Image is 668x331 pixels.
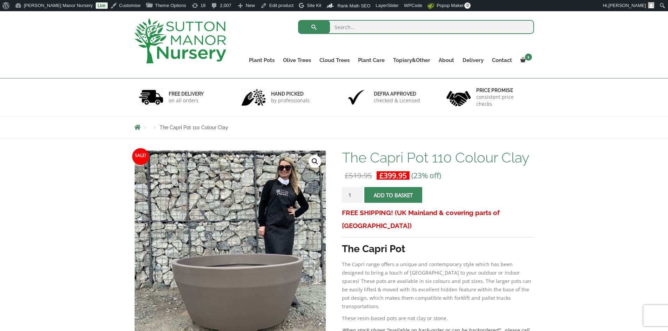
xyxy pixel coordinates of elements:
[169,91,204,97] h6: FREE DELIVERY
[342,260,534,311] p: The Capri range offers a unique and contemporary style which has been designed to bring a touch o...
[464,2,471,9] span: 0
[458,55,488,65] a: Delivery
[488,55,516,65] a: Contact
[169,97,204,104] p: on all orders
[337,3,370,8] span: Rank Math SEO
[379,171,407,180] bdi: 399.95
[134,124,534,130] nav: Breadcrumbs
[446,87,471,108] img: 4.jpg
[279,55,315,65] a: Olive Trees
[379,171,384,180] span: £
[476,94,529,108] p: consistent price checks
[516,55,534,65] a: 1
[315,55,354,65] a: Cloud Trees
[608,3,646,8] span: [PERSON_NAME]
[374,91,420,97] h6: Defra approved
[344,88,369,106] img: 3.jpg
[139,88,163,106] img: 1.jpg
[271,91,310,97] h6: hand picked
[476,87,529,94] h6: Price promise
[342,187,363,203] input: Product quantity
[245,55,279,65] a: Plant Pots
[342,150,534,165] h1: The Capri Pot 110 Colour Clay
[134,18,226,63] img: logo
[434,55,458,65] a: About
[309,155,321,168] a: View full-screen image gallery
[132,148,149,165] span: Sale!
[342,243,405,255] strong: The Capri Pot
[345,171,349,180] span: £
[354,55,389,65] a: Plant Care
[374,97,420,104] p: checked & Licensed
[241,88,266,106] img: 2.jpg
[307,3,321,8] span: Site Kit
[389,55,434,65] a: Topiary&Other
[271,97,310,104] p: by professionals
[96,2,108,9] a: Live
[364,187,422,203] button: Add to basket
[342,206,534,232] h3: FREE SHIPPING! (UK Mainland & covering parts of [GEOGRAPHIC_DATA])
[525,54,532,61] span: 1
[342,314,534,323] p: These resin-based pots are not clay or stone.
[345,171,372,180] bdi: 519.95
[298,20,534,34] input: Search...
[160,125,228,130] span: The Capri Pot 110 Colour Clay
[411,171,441,180] span: (23% off)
